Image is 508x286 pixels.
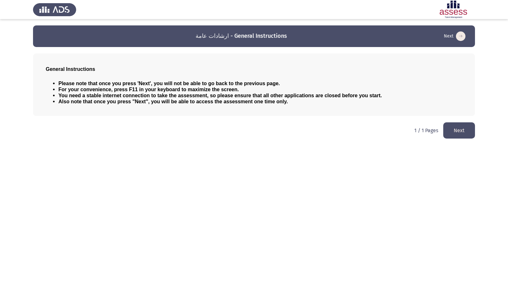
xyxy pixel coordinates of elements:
button: load next page [442,31,467,41]
span: For your convenience, press F11 in your keyboard to maximize the screen. [58,87,239,92]
span: Also note that once you press "Next", you will be able to access the assessment one time only. [58,99,288,104]
p: 1 / 1 Pages [414,127,438,133]
h3: ارشادات عامة - General Instructions [196,32,287,40]
span: General Instructions [46,66,95,72]
img: Assessment logo of ASSESS Employability - EBI [432,1,475,18]
span: Please note that once you press 'Next', you will not be able to go back to the previous page. [58,81,280,86]
button: load next page [443,122,475,139]
img: Assess Talent Management logo [33,1,76,18]
span: You need a stable internet connection to take the assessment, so please ensure that all other app... [58,93,382,98]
